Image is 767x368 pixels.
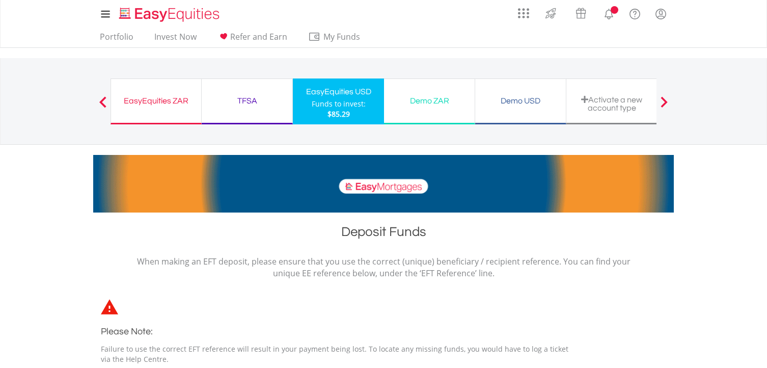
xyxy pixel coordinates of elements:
[213,32,291,47] a: Refer and Earn
[101,299,118,314] img: statements-icon-error-satrix.svg
[572,5,589,21] img: vouchers-v2.svg
[93,155,674,213] img: EasyMortage Promotion Banner
[96,32,138,47] a: Portfolio
[308,30,375,43] span: My Funds
[208,94,286,108] div: TFSA
[299,85,378,99] div: EasyEquities USD
[117,94,195,108] div: EasyEquities ZAR
[150,32,201,47] a: Invest Now
[566,3,596,21] a: Vouchers
[136,256,631,279] p: When making an EFT deposit, please ensure that you use the correct (unique) beneficiary / recipie...
[312,99,366,109] div: Funds to invest:
[596,3,622,23] a: Notifications
[622,3,648,23] a: FAQ's and Support
[518,8,529,19] img: grid-menu-icon.svg
[115,3,224,23] a: Home page
[230,31,287,42] span: Refer and Earn
[648,3,674,25] a: My Profile
[511,3,536,19] a: AppsGrid
[542,5,559,21] img: thrive-v2.svg
[572,95,651,112] div: Activate a new account type
[101,344,580,364] p: Failure to use the correct EFT reference will result in your payment being lost. To locate any mi...
[117,6,224,23] img: EasyEquities_Logo.png
[481,94,560,108] div: Demo USD
[93,223,674,246] h1: Deposit Funds
[390,94,469,108] div: Demo ZAR
[101,325,580,339] h3: Please Note:
[327,109,350,119] span: $85.29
